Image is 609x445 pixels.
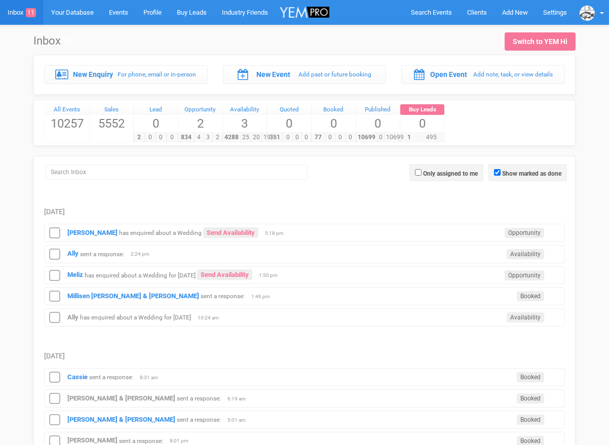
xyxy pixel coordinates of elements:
span: 10:24 am [198,314,223,321]
span: 10699 [384,133,406,142]
a: Availability [223,104,267,115]
span: 0 [356,115,400,132]
a: Ally [67,313,79,321]
label: Open Event [430,69,467,79]
span: 0 [345,133,356,142]
a: Sales [90,104,134,115]
div: Booked [312,104,356,115]
a: Published [356,104,400,115]
a: Opportunity [178,104,222,115]
span: Availability [507,249,544,259]
span: Booked [517,415,544,425]
h5: [DATE] [44,352,565,360]
span: 10699 [356,133,377,142]
a: [PERSON_NAME] [67,436,118,444]
span: 0 [134,115,178,132]
span: 3 [203,133,213,142]
small: sent a response: [177,416,221,423]
span: 351 [267,133,283,142]
a: [PERSON_NAME] [67,229,118,236]
span: 5552 [90,115,134,132]
small: Add note, task, or view details [473,71,553,78]
label: Only assigned to me [423,169,478,178]
span: Clients [467,9,487,16]
span: 0 [335,133,346,142]
small: sent a response: [201,293,245,300]
small: has enquired about a Wedding [119,229,202,236]
strong: Meliz [67,271,83,278]
span: 2 [212,133,222,142]
small: Add past or future booking [298,71,371,78]
a: [PERSON_NAME] & [PERSON_NAME] [67,416,175,423]
a: New Enquiry For phone, email or in-person [44,65,208,84]
span: 4288 [222,133,241,142]
span: 0 [292,133,302,142]
span: 2:24 pm [131,251,156,258]
a: Buy Leads [400,104,444,115]
span: 834 [178,133,195,142]
span: Booked [517,291,544,301]
a: New Event Add past or future booking [223,65,387,84]
span: 1:50 pm [259,272,284,279]
h1: Inbox [33,35,72,47]
small: sent a response: [89,374,133,381]
span: Add New [502,9,528,16]
span: 0 [283,133,292,142]
span: Booked [517,372,544,382]
span: 19 [261,133,273,142]
span: 8:31 am [140,374,165,381]
small: has enquired about a Wedding for [DATE] [80,314,191,321]
span: Opportunity [505,228,544,238]
span: 0 [377,133,385,142]
span: Opportunity [505,270,544,280]
span: 5:18 pm [265,230,290,237]
span: 1 [400,133,418,142]
span: 25 [240,133,251,142]
span: 0 [156,133,167,142]
a: All Events [45,104,89,115]
a: [PERSON_NAME] & [PERSON_NAME] [67,394,175,402]
span: 0 [166,133,178,142]
a: Ally [67,250,79,257]
a: Lead [134,104,178,115]
a: Millisen [PERSON_NAME] & [PERSON_NAME] [67,292,199,300]
span: 495 [418,133,444,142]
span: 0 [144,133,156,142]
a: Open Event Add note, task, or view details [401,65,565,84]
span: 77 [311,133,325,142]
label: Show marked as done [502,169,561,178]
span: 1:46 pm [251,293,277,300]
a: Cassie [67,373,88,381]
h5: [DATE] [44,208,565,216]
span: 10257 [45,115,89,132]
span: 3 [223,115,267,132]
label: New Event [256,69,290,79]
a: Switch to YEM Hi [505,32,576,51]
small: sent a response: [177,395,221,402]
span: 20 [251,133,262,142]
a: Quoted [267,104,311,115]
span: Availability [507,312,544,322]
small: sent a response: [119,437,163,444]
span: 0 [301,133,311,142]
label: New Enquiry [73,69,113,79]
span: 0 [325,133,335,142]
input: Search Inbox [45,165,308,180]
span: 8:01 pm [170,437,195,444]
span: 2 [178,115,222,132]
span: 0 [267,115,311,132]
span: 4 [194,133,204,142]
